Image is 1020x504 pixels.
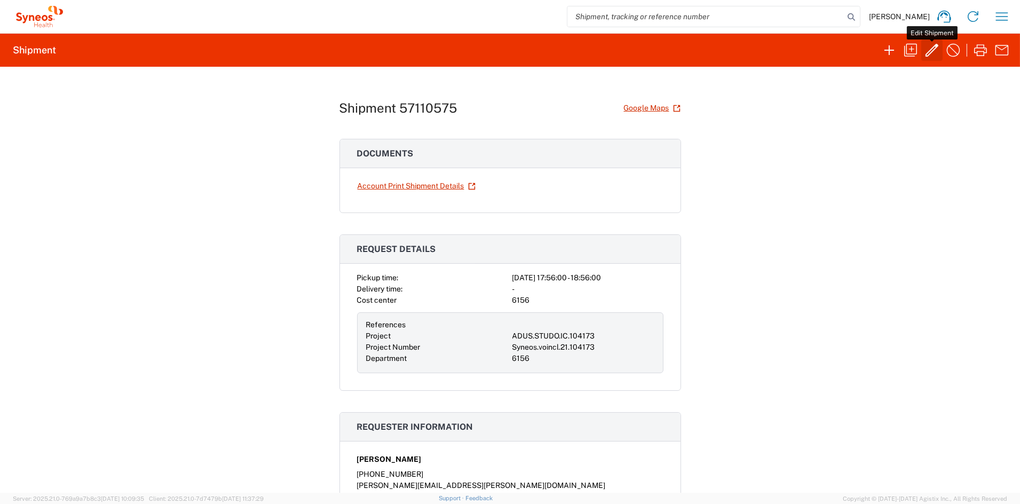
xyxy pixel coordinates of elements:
[843,494,1007,503] span: Copyright © [DATE]-[DATE] Agistix Inc., All Rights Reserved
[512,353,654,364] div: 6156
[357,273,399,282] span: Pickup time:
[357,480,663,491] div: [PERSON_NAME][EMAIL_ADDRESS][PERSON_NAME][DOMAIN_NAME]
[512,295,663,306] div: 6156
[357,148,414,159] span: Documents
[357,296,397,304] span: Cost center
[13,44,56,57] h2: Shipment
[357,177,476,195] a: Account Print Shipment Details
[357,469,663,480] div: [PHONE_NUMBER]
[366,342,508,353] div: Project Number
[13,495,144,502] span: Server: 2025.21.0-769a9a7b8c3
[512,283,663,295] div: -
[869,12,930,21] span: [PERSON_NAME]
[339,100,457,116] h1: Shipment 57110575
[149,495,264,502] span: Client: 2025.21.0-7d7479b
[567,6,844,27] input: Shipment, tracking or reference number
[512,330,654,342] div: ADUS.STUDO.IC.104173
[366,330,508,342] div: Project
[439,495,465,501] a: Support
[512,272,663,283] div: [DATE] 17:56:00 - 18:56:00
[101,495,144,502] span: [DATE] 10:09:35
[366,353,508,364] div: Department
[357,422,473,432] span: Requester information
[357,285,403,293] span: Delivery time:
[222,495,264,502] span: [DATE] 11:37:29
[465,495,493,501] a: Feedback
[357,244,436,254] span: Request details
[512,342,654,353] div: Syneos.voincl.21.104173
[623,99,681,117] a: Google Maps
[366,320,406,329] span: References
[357,454,422,465] span: [PERSON_NAME]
